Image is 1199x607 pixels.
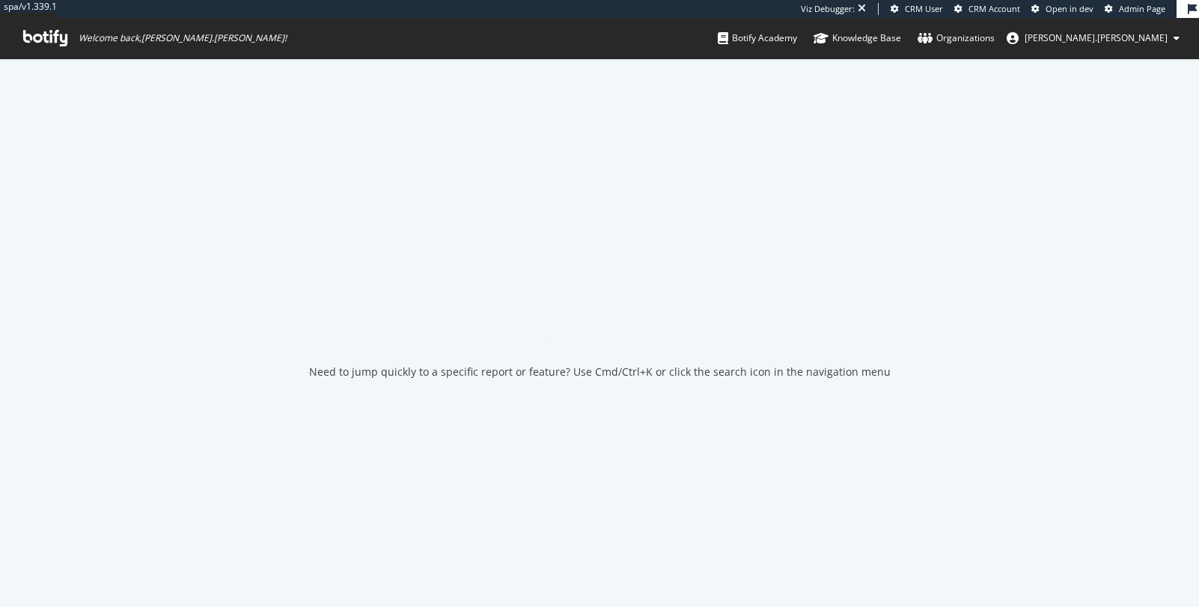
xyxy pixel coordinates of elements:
span: CRM Account [968,3,1020,14]
a: Admin Page [1105,3,1165,15]
a: CRM Account [954,3,1020,15]
span: Admin Page [1119,3,1165,14]
a: Knowledge Base [814,18,901,58]
div: Knowledge Base [814,31,901,46]
span: ryan.flanagan [1025,31,1168,44]
div: animation [546,287,653,341]
a: Botify Academy [718,18,797,58]
a: CRM User [891,3,943,15]
div: Botify Academy [718,31,797,46]
span: Welcome back, [PERSON_NAME].[PERSON_NAME] ! [79,32,287,44]
a: Open in dev [1031,3,1093,15]
span: Open in dev [1046,3,1093,14]
div: Need to jump quickly to a specific report or feature? Use Cmd/Ctrl+K or click the search icon in ... [309,364,891,379]
button: [PERSON_NAME].[PERSON_NAME] [995,26,1192,50]
div: Organizations [918,31,995,46]
div: Viz Debugger: [801,3,855,15]
span: CRM User [905,3,943,14]
a: Organizations [918,18,995,58]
